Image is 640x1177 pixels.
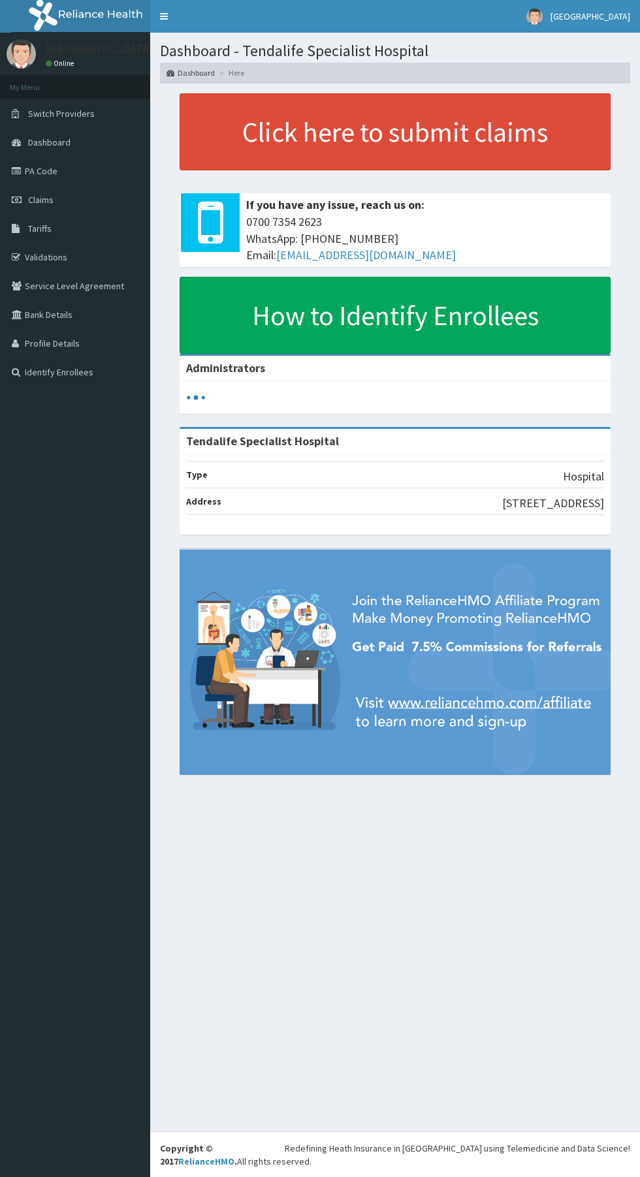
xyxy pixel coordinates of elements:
b: Address [186,495,221,507]
p: [GEOGRAPHIC_DATA] [46,42,153,54]
span: 0700 7354 2623 WhatsApp: [PHONE_NUMBER] Email: [246,213,604,264]
span: Claims [28,194,54,206]
span: Switch Providers [28,108,95,119]
span: Tariffs [28,223,52,234]
span: Dashboard [28,136,71,148]
div: Redefining Heath Insurance in [GEOGRAPHIC_DATA] using Telemedicine and Data Science! [285,1142,630,1155]
a: Dashboard [167,67,215,78]
svg: audio-loading [186,388,206,407]
a: How to Identify Enrollees [180,277,611,354]
a: Click here to submit claims [180,93,611,170]
li: Here [216,67,244,78]
strong: Tendalife Specialist Hospital [186,433,339,448]
img: provider-team-banner.png [180,550,611,775]
b: Type [186,469,208,480]
img: User Image [526,8,543,25]
a: RelianceHMO [178,1155,234,1167]
p: [STREET_ADDRESS] [502,495,604,512]
img: User Image [7,39,36,69]
span: [GEOGRAPHIC_DATA] [551,10,630,22]
p: Hospital [563,468,604,485]
a: [EMAIL_ADDRESS][DOMAIN_NAME] [276,247,456,262]
h1: Dashboard - Tendalife Specialist Hospital [160,42,630,59]
b: Administrators [186,360,265,375]
b: If you have any issue, reach us on: [246,197,424,212]
strong: Copyright © 2017 . [160,1142,237,1167]
a: Online [46,59,77,68]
